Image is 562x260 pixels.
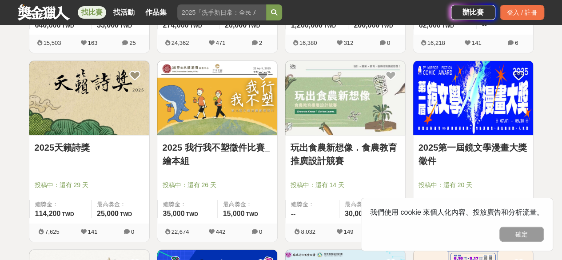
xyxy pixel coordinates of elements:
span: 投稿中：還有 26 天 [163,180,272,190]
span: 16,380 [299,40,317,46]
span: 0 [387,40,390,46]
img: Cover Image [157,61,277,135]
a: Cover Image [413,61,533,136]
span: TWD [120,23,132,29]
span: 投稿中：還有 29 天 [35,180,144,190]
a: 作品集 [142,6,170,19]
span: 投稿中：還有 14 天 [291,180,400,190]
a: 2025 我行我不塑徵件比賽_繪本組 [163,141,272,168]
span: 8,032 [301,228,315,235]
span: 7,625 [45,228,60,235]
img: Cover Image [285,61,405,135]
span: 最高獎金： [97,200,144,209]
a: 2025天籟詩獎 [35,141,144,154]
a: Cover Image [285,61,405,136]
span: 0 [131,228,134,235]
span: 141 [88,228,98,235]
span: 471 [216,40,226,46]
span: 總獎金： [291,200,334,209]
span: 312 [344,40,354,46]
span: 15,503 [44,40,61,46]
span: TWD [442,23,454,29]
span: 200,000 [354,21,379,29]
span: 35,000 [163,210,185,217]
span: TWD [62,23,74,29]
a: Cover Image [157,61,277,136]
span: 20,000 [225,21,247,29]
span: 141 [472,40,482,46]
a: 找比賽 [78,6,106,19]
img: Cover Image [29,61,149,135]
span: 30,000 [345,210,367,217]
span: 投稿中：還有 20 天 [419,180,528,190]
span: 24,362 [171,40,189,46]
span: TWD [62,211,74,217]
span: 22,674 [171,228,189,235]
span: 0 [259,228,262,235]
button: 確定 [499,227,544,242]
img: Cover Image [413,61,533,135]
span: 62,000 [419,21,441,29]
span: 最高獎金： [345,200,400,209]
span: 最高獎金： [223,200,272,209]
span: TWD [246,211,258,217]
span: 25 [129,40,136,46]
input: 2025「洗手新日常：全民 ALL IN」洗手歌全台徵選 [177,4,266,20]
span: -- [482,21,487,29]
a: 2025第一屆鏡文學漫畫大獎徵件 [419,141,528,168]
span: 總獎金： [35,200,86,209]
span: 2 [259,40,262,46]
span: 15,000 [223,210,245,217]
span: 149 [344,228,354,235]
span: TWD [381,23,393,29]
span: 16,218 [427,40,445,46]
span: -- [291,210,296,217]
a: 找活動 [110,6,138,19]
span: 我們使用 cookie 來個人化內容、投放廣告和分析流量。 [370,208,544,216]
div: 登入 / 註冊 [500,5,544,20]
a: 辦比賽 [451,5,495,20]
span: 1,200,000 [291,21,323,29]
span: 114,200 [35,210,61,217]
span: TWD [190,23,202,29]
a: Cover Image [29,61,149,136]
span: 25,000 [97,210,119,217]
a: 玩出食農新想像．食農教育推廣設計競賽 [291,141,400,168]
span: 442 [216,228,226,235]
span: TWD [324,23,336,29]
span: TWD [248,23,260,29]
span: 總獎金： [163,200,212,209]
span: 274,000 [163,21,189,29]
span: 6 [515,40,518,46]
span: TWD [120,211,132,217]
span: 163 [88,40,98,46]
span: 55,000 [97,21,119,29]
span: 640,000 [35,21,61,29]
span: TWD [186,211,198,217]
